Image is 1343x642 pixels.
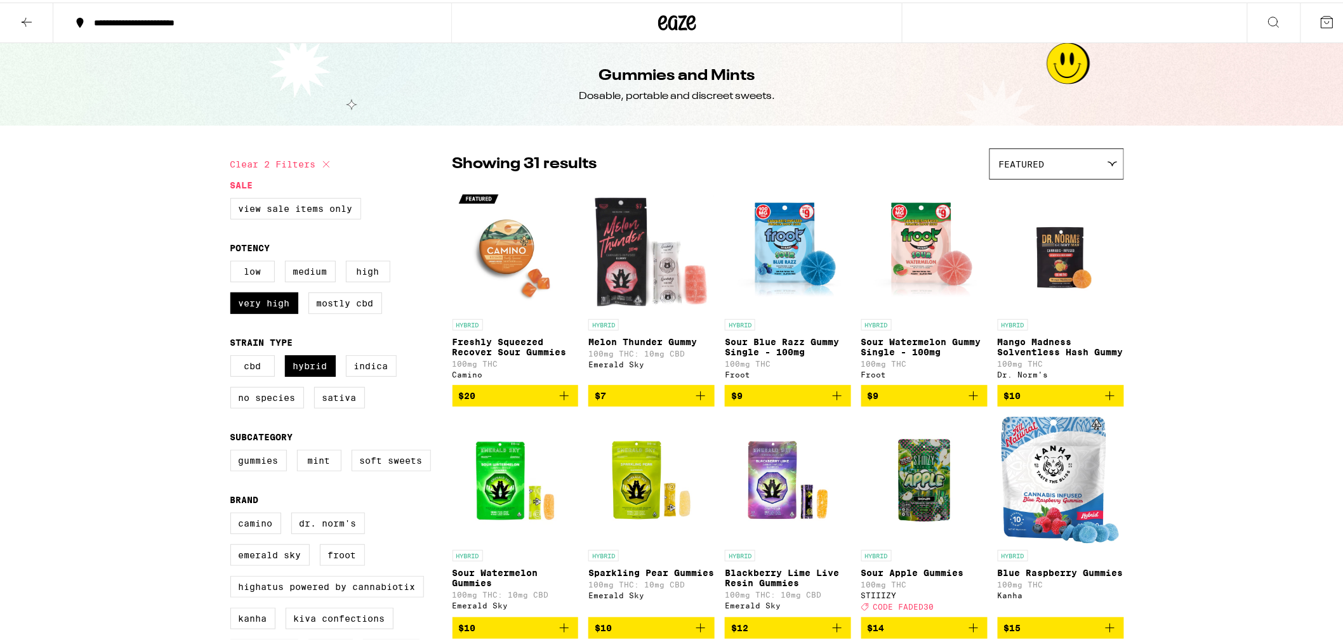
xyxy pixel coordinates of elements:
a: Open page for Sour Watermelon Gummy Single - 100mg from Froot [861,183,988,383]
button: Add to bag [453,383,579,404]
label: High [346,258,390,280]
div: Emerald Sky [725,599,851,607]
img: Emerald Sky - Sour Watermelon Gummies [453,414,579,541]
legend: Sale [230,178,253,188]
div: Camino [453,368,579,376]
div: Froot [861,368,988,376]
button: Add to bag [725,615,851,636]
button: Add to bag [725,383,851,404]
a: Open page for Mango Madness Solventless Hash Gummy from Dr. Norm's [998,183,1124,383]
a: Open page for Blackberry Lime Live Resin Gummies from Emerald Sky [725,414,851,615]
a: Open page for Sour Apple Gummies from STIIIZY [861,414,988,615]
button: Clear 2 filters [230,146,334,178]
span: $10 [459,620,476,631]
label: CBD [230,353,275,374]
label: Mostly CBD [308,290,382,311]
a: Open page for Melon Thunder Gummy from Emerald Sky [588,183,715,383]
label: Medium [285,258,336,280]
p: HYBRID [453,317,483,328]
p: Freshly Squeezed Recover Sour Gummies [453,334,579,355]
p: Mango Madness Solventless Hash Gummy [998,334,1124,355]
div: Kanha [998,589,1124,597]
label: No Species [230,384,304,406]
label: Indica [346,353,397,374]
p: HYBRID [861,317,892,328]
p: HYBRID [725,547,755,559]
button: Add to bag [861,615,988,636]
img: Emerald Sky - Melon Thunder Gummy [588,183,715,310]
p: HYBRID [725,317,755,328]
p: 100mg THC [998,578,1124,586]
p: 100mg THC [453,357,579,365]
p: Blackberry Lime Live Resin Gummies [725,565,851,586]
p: 100mg THC [998,357,1124,365]
p: Sparkling Pear Gummies [588,565,715,575]
label: Kiva Confections [286,605,394,627]
img: Camino - Freshly Squeezed Recover Sour Gummies [453,183,579,310]
img: Emerald Sky - Blackberry Lime Live Resin Gummies [725,414,851,541]
button: Add to bag [588,615,715,636]
span: $9 [868,388,879,398]
span: $20 [459,388,476,398]
p: 100mg THC: 10mg CBD [453,588,579,596]
p: 100mg THC [725,357,851,365]
img: STIIIZY - Sour Apple Gummies [861,414,988,541]
legend: Potency [230,240,270,251]
label: Sativa [314,384,365,406]
label: Soft Sweets [352,447,431,469]
div: Emerald Sky [453,599,579,607]
button: Add to bag [453,615,579,636]
legend: Subcategory [230,429,293,440]
span: Featured [999,157,1045,167]
p: Sour Watermelon Gummy Single - 100mg [861,334,988,355]
button: Add to bag [998,383,1124,404]
span: $9 [731,388,743,398]
p: Blue Raspberry Gummies [998,565,1124,575]
img: Emerald Sky - Sparkling Pear Gummies [588,414,715,541]
div: STIIIZY [861,589,988,597]
a: Open page for Sour Blue Razz Gummy Single - 100mg from Froot [725,183,851,383]
label: Very High [230,290,298,311]
p: 100mg THC: 10mg CBD [725,588,851,596]
a: Open page for Sparkling Pear Gummies from Emerald Sky [588,414,715,615]
img: Kanha - Blue Raspberry Gummies [1002,414,1120,541]
p: HYBRID [998,547,1028,559]
label: View Sale Items Only [230,195,361,217]
p: 100mg THC [861,357,988,365]
label: Dr. Norm's [291,510,365,532]
label: Mint [297,447,341,469]
a: Open page for Sour Watermelon Gummies from Emerald Sky [453,414,579,615]
p: 100mg THC: 10mg CBD [588,578,715,586]
span: $15 [1004,620,1021,631]
p: HYBRID [588,547,619,559]
p: Sour Apple Gummies [861,565,988,575]
p: HYBRID [861,547,892,559]
div: Dosable, portable and discreet sweets. [579,87,775,101]
label: Kanha [230,605,275,627]
p: HYBRID [588,317,619,328]
div: Froot [725,368,851,376]
p: Sour Watermelon Gummies [453,565,579,586]
button: Add to bag [861,383,988,404]
button: Add to bag [998,615,1124,636]
img: Froot - Sour Blue Razz Gummy Single - 100mg [725,183,851,310]
h1: Gummies and Mints [599,63,755,84]
a: Open page for Freshly Squeezed Recover Sour Gummies from Camino [453,183,579,383]
span: CODE FADED30 [873,600,934,608]
label: Highatus Powered by Cannabiotix [230,573,424,595]
p: Showing 31 results [453,151,597,173]
label: Emerald Sky [230,542,310,563]
p: HYBRID [998,317,1028,328]
span: $10 [595,620,612,631]
button: Add to bag [588,383,715,404]
img: Dr. Norm's - Mango Madness Solventless Hash Gummy [998,183,1124,310]
p: HYBRID [453,547,483,559]
legend: Strain Type [230,335,293,345]
label: Camino [230,510,281,532]
label: Low [230,258,275,280]
p: Sour Blue Razz Gummy Single - 100mg [725,334,851,355]
span: $10 [1004,388,1021,398]
div: Emerald Sky [588,589,715,597]
div: Dr. Norm's [998,368,1124,376]
legend: Brand [230,492,259,502]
